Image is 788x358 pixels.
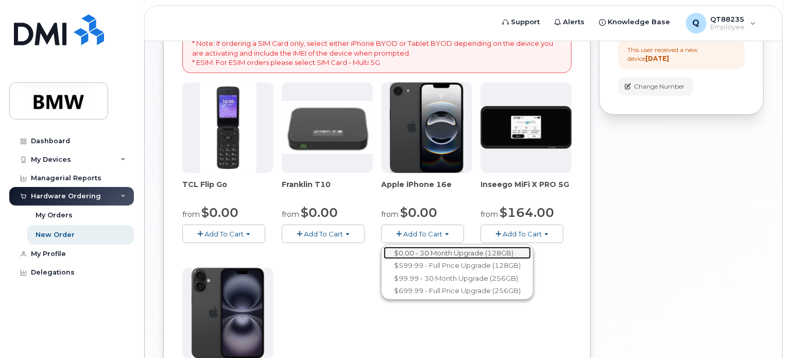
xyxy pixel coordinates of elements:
a: Knowledge Base [592,12,678,32]
div: This user received a new device [627,45,735,63]
small: from [381,210,399,219]
small: from [282,210,299,219]
div: Franklin T10 [282,179,373,200]
span: Employee [711,23,745,31]
span: Alerts [563,17,585,27]
button: Add To Cart [381,225,464,243]
iframe: Messenger Launcher [743,313,780,350]
img: iphone16e.png [390,82,464,173]
button: Add To Cart [182,225,265,243]
span: Add To Cart [403,230,442,238]
small: from [182,210,200,219]
strong: [DATE] [645,55,669,62]
span: $0.00 [201,205,238,220]
span: $0.00 [400,205,437,220]
a: $699.99 - Full Price Upgrade (256GB) [384,284,531,297]
span: Support [511,17,540,27]
small: from [481,210,498,219]
span: Q [693,17,700,29]
span: Add To Cart [204,230,244,238]
img: cut_small_inseego_5G.jpg [481,106,572,149]
img: t10.jpg [282,101,373,154]
button: Add To Cart [282,225,365,243]
div: Apple iPhone 16e [381,179,472,200]
span: QT88235 [711,15,745,23]
span: $164.00 [500,205,554,220]
button: Change Number [618,77,693,95]
a: Support [495,12,547,32]
span: Change Number [634,82,684,91]
div: Inseego MiFi X PRO 5G [481,179,572,200]
div: QT88235 [679,13,763,33]
img: TCL_FLIP_MODE.jpg [200,82,256,173]
span: $0.00 [301,205,338,220]
span: Add To Cart [304,230,343,238]
span: Add To Cart [503,230,542,238]
span: Knowledge Base [608,17,671,27]
button: Add To Cart [481,225,563,243]
a: $0.00 - 30 Month Upgrade (128GB) [384,247,531,260]
a: $99.99 - 30 Month Upgrade (256GB) [384,272,531,285]
a: Alerts [547,12,592,32]
div: TCL Flip Go [182,179,273,200]
a: $599.99 - Full Price Upgrade (128GB) [384,259,531,272]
